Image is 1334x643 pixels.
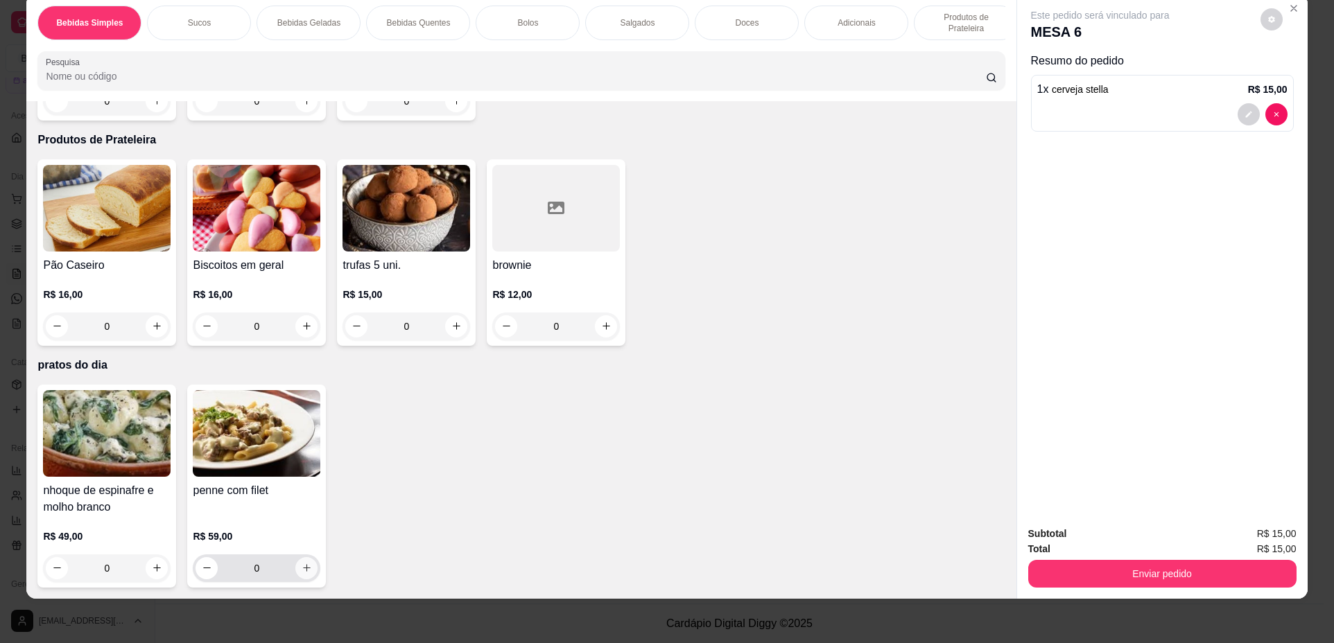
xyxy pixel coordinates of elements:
p: Bebidas Simples [56,17,123,28]
button: increase-product-quantity [146,315,168,337]
p: Salgados [620,17,655,28]
p: Sucos [188,17,211,28]
p: R$ 59,00 [193,529,320,543]
p: 1 x [1037,81,1109,98]
p: R$ 49,00 [43,529,171,543]
strong: Total [1028,543,1050,554]
button: increase-product-quantity [146,90,168,112]
button: decrease-product-quantity [46,315,68,337]
button: decrease-product-quantity [1238,103,1260,125]
h4: Biscoitos em geral [193,257,320,274]
span: R$ 15,00 [1257,526,1297,541]
h4: nhoque de espinafre e molho branco [43,482,171,516]
button: increase-product-quantity [445,315,467,337]
p: Produtos de Prateleira [37,132,1005,148]
button: increase-product-quantity [295,557,318,579]
img: product-image [193,390,320,477]
p: Doces [735,17,759,28]
img: product-image [193,165,320,252]
button: increase-product-quantity [295,315,318,337]
p: Adicionais [838,17,876,28]
h4: penne com filet [193,482,320,499]
button: decrease-product-quantity [196,90,218,112]
button: increase-product-quantity [295,90,318,112]
img: product-image [43,390,171,477]
p: Bebidas Geladas [277,17,340,28]
p: Bebidas Quentes [386,17,450,28]
p: R$ 15,00 [343,288,470,301]
p: Produtos de Prateleira [926,12,1006,34]
button: decrease-product-quantity [1261,8,1283,30]
p: R$ 16,00 [193,288,320,301]
button: decrease-product-quantity [46,557,68,579]
img: product-image [43,165,171,252]
button: decrease-product-quantity [1265,103,1288,125]
strong: Subtotal [1028,528,1067,539]
button: decrease-product-quantity [495,315,517,337]
img: product-image [343,165,470,252]
p: pratos do dia [37,357,1005,373]
p: Bolos [517,17,538,28]
p: Resumo do pedido [1031,53,1294,69]
h4: Pão Caseiro [43,257,171,274]
button: Enviar pedido [1028,560,1297,588]
button: increase-product-quantity [146,557,168,579]
input: Pesquisa [46,69,985,83]
span: cerveja stella [1052,84,1109,95]
button: decrease-product-quantity [345,315,367,337]
button: increase-product-quantity [595,315,617,337]
button: decrease-product-quantity [196,315,218,337]
p: Este pedido será vinculado para [1031,8,1170,22]
p: R$ 12,00 [492,288,620,301]
span: R$ 15,00 [1257,541,1297,556]
button: increase-product-quantity [445,90,467,112]
p: R$ 15,00 [1248,82,1288,96]
label: Pesquisa [46,56,85,68]
button: decrease-product-quantity [196,557,218,579]
button: decrease-product-quantity [345,90,367,112]
h4: trufas 5 uni. [343,257,470,274]
p: R$ 16,00 [43,288,171,301]
p: MESA 6 [1031,22,1170,42]
h4: brownie [492,257,620,274]
button: decrease-product-quantity [46,90,68,112]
